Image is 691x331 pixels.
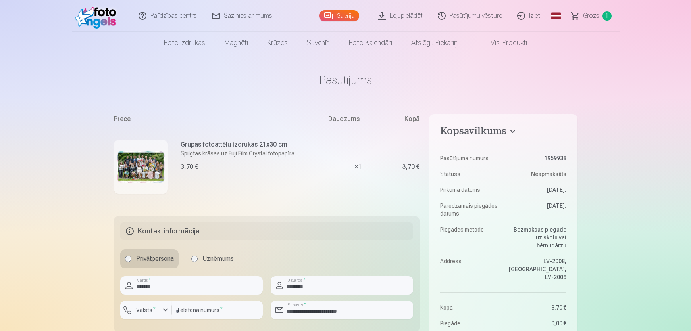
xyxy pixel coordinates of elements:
[181,149,294,157] p: Spilgtas krāsas uz Fuji Film Crystal fotopapīra
[507,186,566,194] dd: [DATE].
[319,10,359,21] a: Galerija
[120,301,172,319] button: Valsts*
[114,73,577,87] h1: Pasūtījums
[328,114,388,127] div: Daudzums
[440,304,499,312] dt: Kopā
[402,165,420,169] div: 3,70 €
[468,32,537,54] a: Visi produkti
[507,320,566,327] dd: 0,00 €
[602,11,612,21] span: 1
[154,32,215,54] a: Foto izdrukas
[440,125,566,140] button: Kopsavilkums
[531,170,566,178] span: Neapmaksāts
[507,202,566,218] dd: [DATE].
[440,186,499,194] dt: Pirkuma datums
[507,304,566,312] dd: 3,70 €
[258,32,297,54] a: Krūzes
[114,114,329,127] div: Prece
[215,32,258,54] a: Magnēti
[120,249,179,268] label: Privātpersona
[440,257,499,281] dt: Address
[297,32,339,54] a: Suvenīri
[583,11,599,21] span: Grozs
[133,306,159,314] label: Valsts
[125,256,131,262] input: Privātpersona
[75,3,121,29] img: /fa3
[440,170,499,178] dt: Statuss
[191,256,198,262] input: Uzņēmums
[440,154,499,162] dt: Pasūtījuma numurs
[181,140,294,149] h6: Grupas fotoattēlu izdrukas 21x30 cm
[388,114,420,127] div: Kopā
[187,249,239,268] label: Uzņēmums
[440,320,499,327] dt: Piegāde
[120,222,414,240] h5: Kontaktinformācija
[328,127,388,207] div: × 1
[507,154,566,162] dd: 1959938
[440,202,499,218] dt: Paredzamais piegādes datums
[440,226,499,249] dt: Piegādes metode
[181,162,198,172] div: 3,70 €
[339,32,402,54] a: Foto kalendāri
[507,257,566,281] dd: LV-2008, [GEOGRAPHIC_DATA], LV-2008
[402,32,468,54] a: Atslēgu piekariņi
[507,226,566,249] dd: Bezmaksas piegāde uz skolu vai bērnudārzu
